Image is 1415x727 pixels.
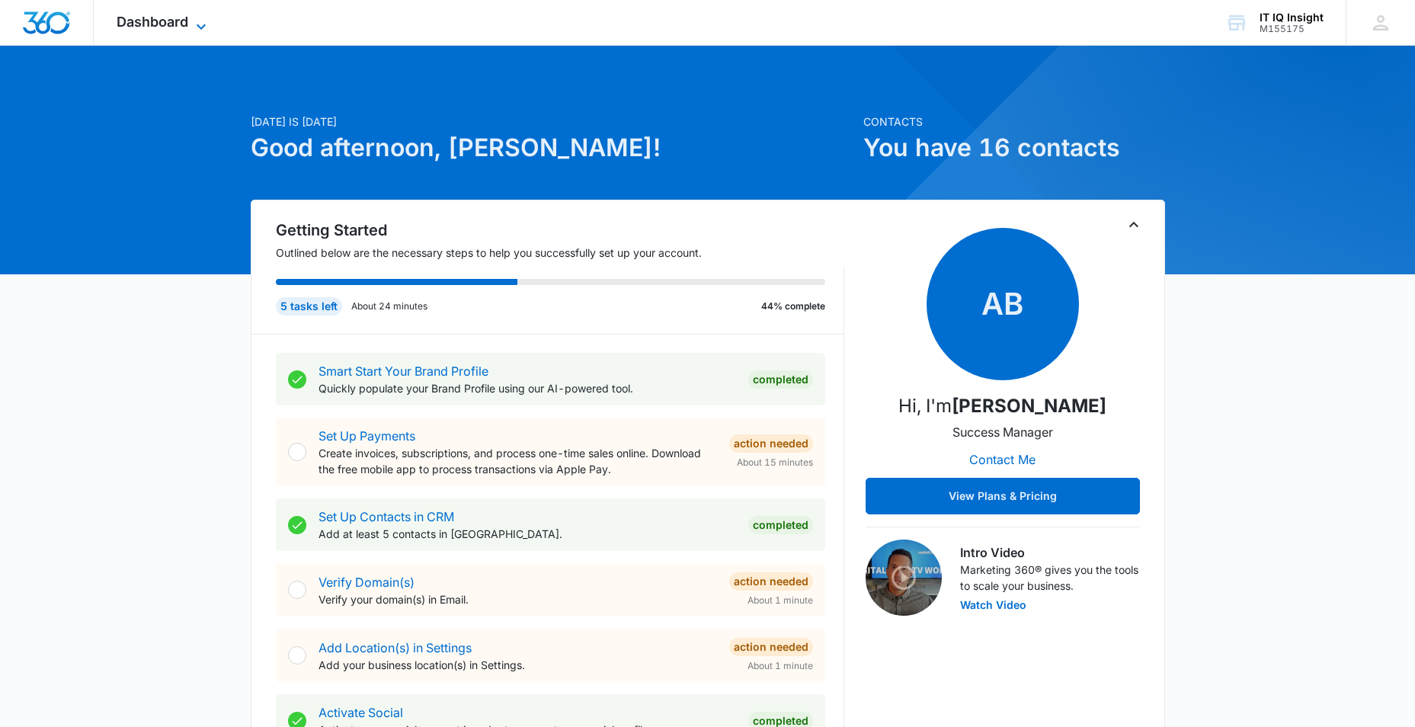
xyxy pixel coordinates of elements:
span: Dashboard [117,14,188,30]
button: Toggle Collapse [1125,216,1143,234]
p: Hi, I'm [898,392,1106,420]
button: View Plans & Pricing [866,478,1140,514]
span: About 15 minutes [737,456,813,469]
button: Watch Video [960,600,1026,610]
strong: [PERSON_NAME] [952,395,1106,417]
span: AB [927,228,1079,380]
div: account name [1260,11,1324,24]
h2: Getting Started [276,219,844,242]
div: Action Needed [729,572,813,591]
p: Create invoices, subscriptions, and process one-time sales online. Download the free mobile app t... [319,445,717,477]
img: Intro Video [866,540,942,616]
p: 44% complete [761,299,825,313]
a: Verify Domain(s) [319,575,415,590]
a: Set Up Payments [319,428,415,444]
div: Action Needed [729,638,813,656]
p: Quickly populate your Brand Profile using our AI-powered tool. [319,380,736,396]
div: Completed [748,370,813,389]
a: Smart Start Your Brand Profile [319,363,488,379]
div: 5 tasks left [276,297,342,315]
button: Contact Me [954,441,1051,478]
div: account id [1260,24,1324,34]
p: Success Manager [952,423,1053,441]
p: [DATE] is [DATE] [251,114,854,130]
h1: Good afternoon, [PERSON_NAME]! [251,130,854,166]
div: Completed [748,516,813,534]
a: Add Location(s) in Settings [319,640,472,655]
p: Marketing 360® gives you the tools to scale your business. [960,562,1140,594]
p: About 24 minutes [351,299,427,313]
h3: Intro Video [960,543,1140,562]
h1: You have 16 contacts [863,130,1165,166]
div: Action Needed [729,434,813,453]
a: Set Up Contacts in CRM [319,509,454,524]
p: Contacts [863,114,1165,130]
p: Verify your domain(s) in Email. [319,591,717,607]
p: Add at least 5 contacts in [GEOGRAPHIC_DATA]. [319,526,736,542]
p: Add your business location(s) in Settings. [319,657,717,673]
span: About 1 minute [748,594,813,607]
a: Activate Social [319,705,403,720]
p: Outlined below are the necessary steps to help you successfully set up your account. [276,245,844,261]
span: About 1 minute [748,659,813,673]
